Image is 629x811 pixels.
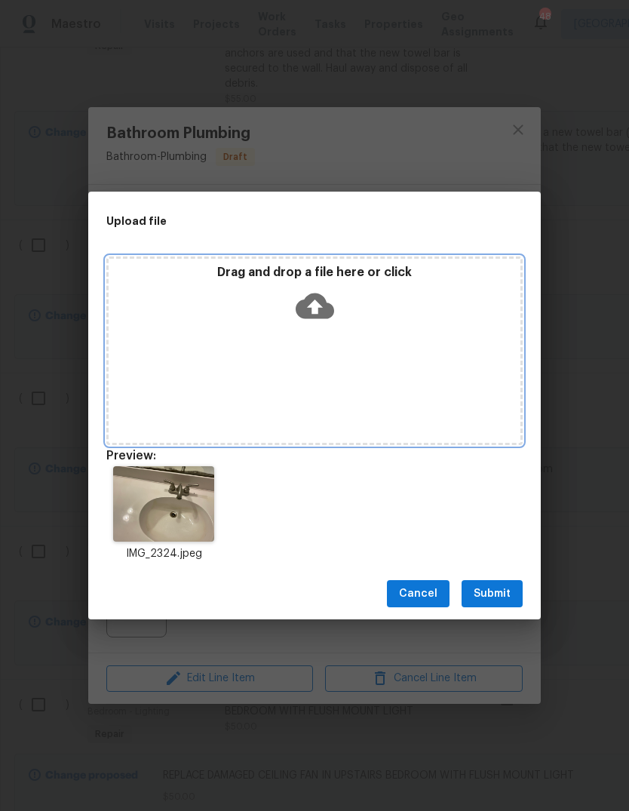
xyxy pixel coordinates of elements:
[113,466,213,542] img: 2Q==
[106,546,221,562] p: IMG_2324.jpeg
[109,265,520,281] p: Drag and drop a file here or click
[399,585,437,604] span: Cancel
[462,580,523,608] button: Submit
[387,580,450,608] button: Cancel
[474,585,511,604] span: Submit
[106,213,455,229] h2: Upload file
